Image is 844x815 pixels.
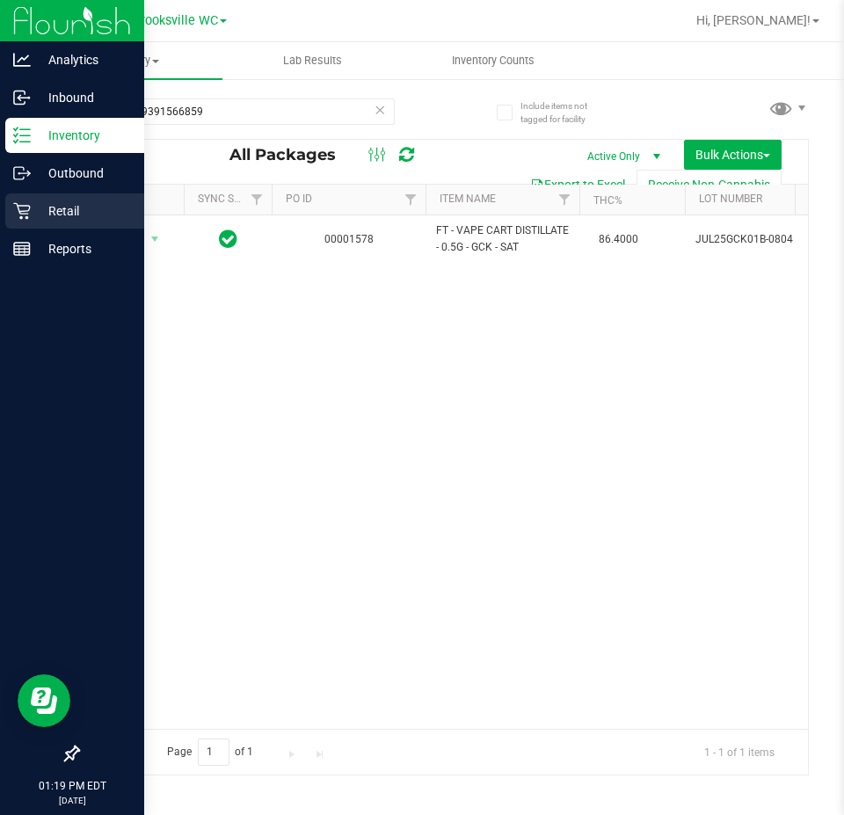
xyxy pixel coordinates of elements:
button: Export to Excel [519,170,637,200]
span: Inventory Counts [428,53,558,69]
p: Inbound [31,87,136,108]
span: Page of 1 [152,739,268,766]
span: Lab Results [259,53,366,69]
p: Retail [31,200,136,222]
a: Lot Number [699,193,762,205]
inline-svg: Inventory [13,127,31,144]
a: Filter [397,185,426,215]
p: 01:19 PM EDT [8,778,136,794]
inline-svg: Reports [13,240,31,258]
a: Item Name [440,193,496,205]
a: Inventory Counts [403,42,583,79]
span: FT - VAPE CART DISTILLATE - 0.5G - GCK - SAT [436,222,569,256]
input: Search Package ID, Item Name, SKU, Lot or Part Number... [77,98,395,125]
a: Lab Results [222,42,403,79]
span: JUL25GCK01B-0804 [695,231,806,248]
a: Filter [550,185,579,215]
p: Inventory [31,125,136,146]
span: Clear [374,98,386,121]
p: Reports [31,238,136,259]
a: PO ID [286,193,312,205]
span: Brooksville WC [133,13,218,28]
p: Analytics [31,49,136,70]
a: Filter [788,185,817,215]
inline-svg: Inbound [13,89,31,106]
span: select [144,227,166,251]
span: Hi, [PERSON_NAME]! [696,13,811,27]
input: 1 [198,739,229,766]
span: In Sync [219,227,237,251]
iframe: Resource center [18,674,70,727]
inline-svg: Outbound [13,164,31,182]
span: All Packages [229,145,353,164]
button: Receive Non-Cannabis [637,170,782,200]
span: Include items not tagged for facility [520,99,608,126]
span: 1 - 1 of 1 items [690,739,789,765]
button: Bulk Actions [684,140,782,170]
inline-svg: Analytics [13,51,31,69]
span: Bulk Actions [695,148,770,162]
a: 00001578 [324,233,374,245]
a: Filter [243,185,272,215]
inline-svg: Retail [13,202,31,220]
span: 86.4000 [590,227,647,252]
p: [DATE] [8,794,136,807]
a: Sync Status [198,193,266,205]
a: THC% [593,194,622,207]
p: Outbound [31,163,136,184]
